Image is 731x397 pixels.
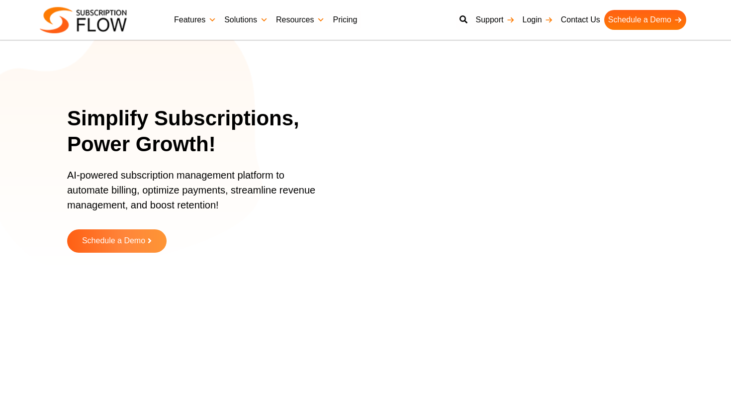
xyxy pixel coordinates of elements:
a: Features [170,10,220,30]
a: Support [471,10,518,30]
span: Schedule a Demo [82,237,145,245]
a: Pricing [329,10,361,30]
a: Login [519,10,557,30]
a: Resources [272,10,329,30]
a: Schedule a Demo [604,10,686,30]
a: Schedule a Demo [67,229,167,253]
img: Subscriptionflow [40,7,127,33]
p: AI-powered subscription management platform to automate billing, optimize payments, streamline re... [67,168,326,222]
a: Solutions [220,10,272,30]
a: Contact Us [557,10,604,30]
h1: Simplify Subscriptions, Power Growth! [67,105,338,158]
